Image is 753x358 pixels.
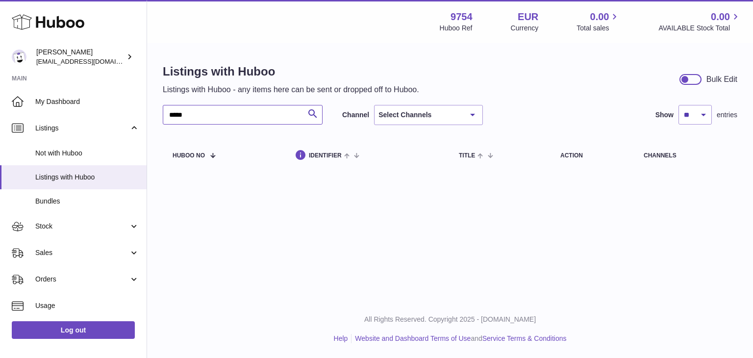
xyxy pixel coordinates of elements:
[173,153,205,159] span: Huboo no
[163,64,419,79] h1: Listings with Huboo
[35,124,129,133] span: Listings
[511,24,539,33] div: Currency
[518,10,538,24] strong: EUR
[577,10,620,33] a: 0.00 Total sales
[12,321,135,339] a: Log out
[451,10,473,24] strong: 9754
[36,57,144,65] span: [EMAIL_ADDRESS][DOMAIN_NAME]
[355,334,471,342] a: Website and Dashboard Terms of Use
[35,149,139,158] span: Not with Huboo
[655,110,674,120] label: Show
[35,275,129,284] span: Orders
[378,109,431,120] span: Select Channels
[482,334,567,342] a: Service Terms & Conditions
[342,110,369,120] label: Channel
[309,153,342,159] span: identifier
[711,10,730,24] span: 0.00
[35,301,139,310] span: Usage
[35,197,139,206] span: Bundles
[35,222,129,231] span: Stock
[35,173,139,182] span: Listings with Huboo
[590,10,609,24] span: 0.00
[334,334,348,342] a: Help
[351,334,566,343] li: and
[36,48,125,66] div: [PERSON_NAME]
[577,24,620,33] span: Total sales
[12,50,26,64] img: internalAdmin-9754@internal.huboo.com
[459,153,475,159] span: title
[35,248,129,257] span: Sales
[560,153,624,159] div: action
[644,153,728,159] div: channels
[717,110,737,120] span: entries
[658,24,741,33] span: AVAILABLE Stock Total
[163,84,419,95] p: Listings with Huboo - any items here can be sent or dropped off to Huboo.
[155,315,745,324] p: All Rights Reserved. Copyright 2025 - [DOMAIN_NAME]
[35,97,139,106] span: My Dashboard
[440,24,473,33] div: Huboo Ref
[706,74,737,85] div: Bulk Edit
[658,10,741,33] a: 0.00 AVAILABLE Stock Total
